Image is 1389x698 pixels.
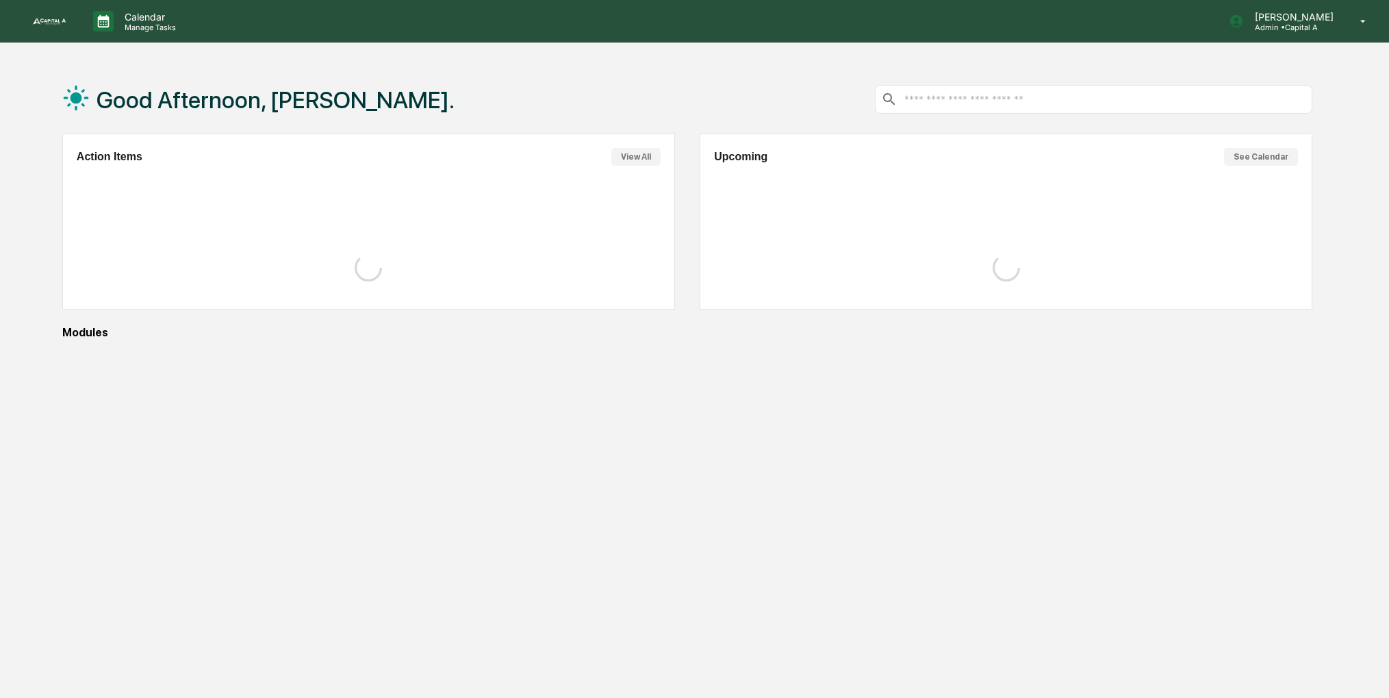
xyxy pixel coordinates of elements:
p: Admin • Capital A [1244,23,1340,32]
p: Calendar [114,11,183,23]
img: logo [33,18,66,25]
div: Modules [62,326,1312,339]
h2: Action Items [77,151,142,163]
h2: Upcoming [714,151,767,163]
h1: Good Afternoon, [PERSON_NAME]. [97,86,455,114]
button: View All [611,148,661,166]
button: See Calendar [1224,148,1298,166]
p: [PERSON_NAME] [1244,11,1340,23]
p: Manage Tasks [114,23,183,32]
